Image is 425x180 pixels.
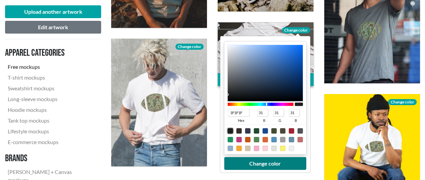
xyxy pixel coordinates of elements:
[280,128,285,134] div: #4e4737
[227,146,233,151] div: #94afca
[5,104,96,115] a: Hoodie mockups
[245,128,250,134] div: #37384a
[236,128,242,134] div: #372d2c
[254,128,259,134] div: #1F4A2E
[227,137,233,142] div: #1a9462
[175,44,204,50] span: Change color
[262,146,268,151] div: #fcd1db
[262,128,268,134] div: #18498c
[245,146,250,151] div: #d3c4ad
[5,61,96,72] a: Free mockups
[5,5,101,18] button: Upload another artwork
[289,117,303,125] span: b
[254,146,259,151] div: #f4b0c8
[271,128,277,134] div: #434c31
[297,128,303,134] div: #505457
[236,137,242,142] div: #c13c7e
[5,137,96,147] a: E-commerce mockups
[280,146,285,151] div: #fbf271
[5,83,96,94] a: Sweatshirt mockups
[280,137,285,142] div: #9f9f9f
[297,137,303,142] div: #bf6e6e
[257,117,271,125] span: r
[388,99,416,105] span: Change color
[289,137,294,142] div: #668ea7
[271,146,277,151] div: #e2e3de
[271,137,277,142] div: #5191bd
[5,126,96,137] a: Lifestyle mockups
[245,137,250,142] div: #c85313
[236,146,242,151] div: #f8a933
[282,27,310,33] span: Change color
[289,128,294,134] div: #a02331
[289,146,294,151] div: #f1f1f1
[5,94,96,104] a: Long-sleeve mockups
[5,47,96,59] h3: Apparel categories
[5,153,96,164] h3: Brands
[224,157,306,170] button: Change color
[5,21,101,34] button: Edit artwork
[5,72,96,83] a: T-shirt mockups
[227,117,255,125] span: hex
[227,128,233,134] div: #1f1f1f
[254,137,259,142] div: #548655
[262,137,268,142] div: #d76735
[5,115,96,126] a: Tank top mockups
[218,73,313,86] a: Download
[273,117,287,125] span: g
